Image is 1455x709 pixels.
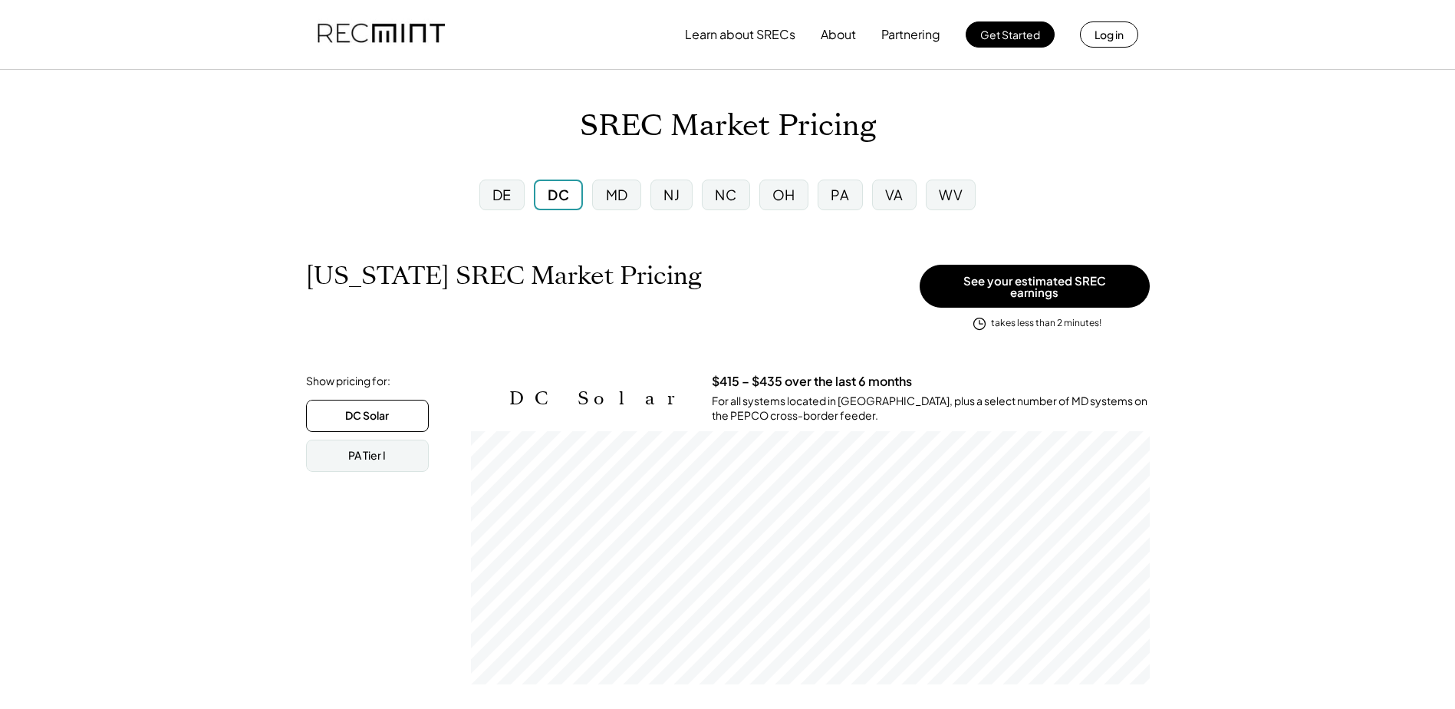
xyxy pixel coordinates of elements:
div: PA Tier I [348,448,386,463]
img: recmint-logotype%403x.png [318,8,445,61]
div: DC Solar [345,408,389,424]
div: DE [492,185,512,204]
div: NC [715,185,736,204]
h1: [US_STATE] SREC Market Pricing [306,261,702,291]
div: Show pricing for: [306,374,390,389]
button: Partnering [881,19,940,50]
h1: SREC Market Pricing [580,108,876,144]
div: WV [939,185,963,204]
div: MD [606,185,628,204]
h2: DC Solar [509,387,689,410]
div: VA [885,185,904,204]
div: NJ [663,185,680,204]
button: Learn about SRECs [685,19,795,50]
button: About [821,19,856,50]
button: See your estimated SREC earnings [920,265,1150,308]
button: Log in [1080,21,1138,48]
div: For all systems located in [GEOGRAPHIC_DATA], plus a select number of MD systems on the PEPCO cro... [712,394,1150,424]
div: OH [772,185,795,204]
h3: $415 – $435 over the last 6 months [712,374,912,390]
div: PA [831,185,849,204]
button: Get Started [966,21,1055,48]
div: takes less than 2 minutes! [991,317,1101,330]
div: DC [548,185,569,204]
